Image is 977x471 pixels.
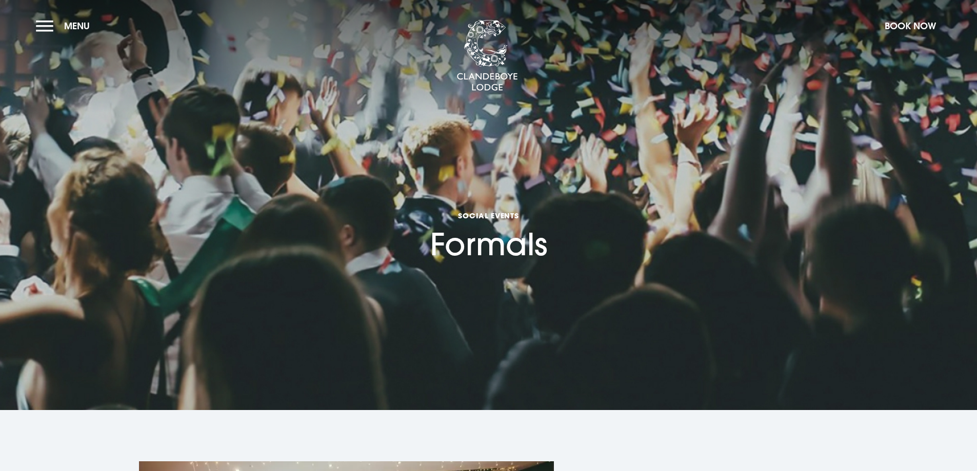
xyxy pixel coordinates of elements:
span: Menu [64,20,90,32]
img: Clandeboye Lodge [456,20,518,92]
span: Social Events [430,211,547,220]
button: Menu [36,15,95,37]
button: Book Now [880,15,941,37]
h1: Formals [430,153,547,262]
